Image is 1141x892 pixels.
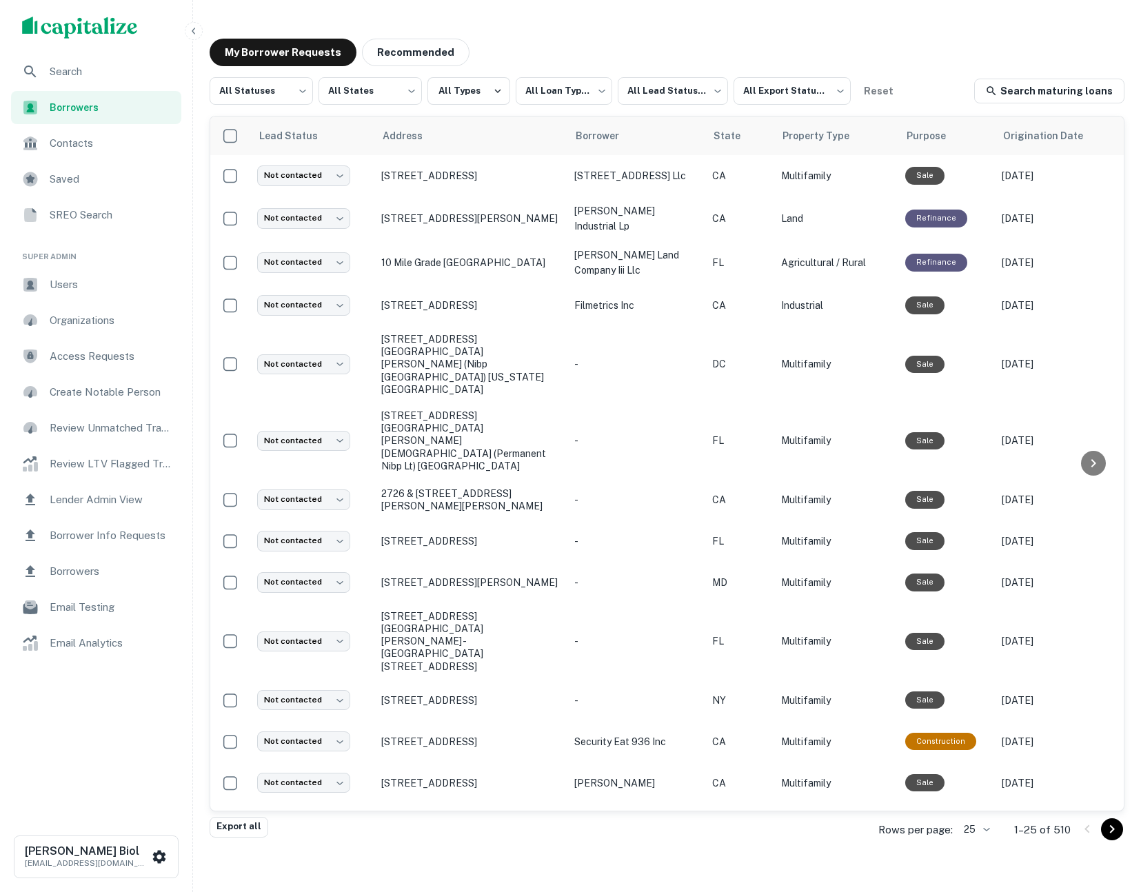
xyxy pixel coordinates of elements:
[712,693,767,708] p: NY
[11,555,181,588] a: Borrowers
[574,203,698,234] p: [PERSON_NAME] industrial lp
[712,492,767,507] p: CA
[712,168,767,183] p: CA
[712,433,767,448] p: FL
[1002,534,1119,549] p: [DATE]
[381,170,561,182] p: [STREET_ADDRESS]
[1002,776,1119,791] p: [DATE]
[50,312,173,329] span: Organizations
[905,254,967,271] div: This loan purpose was for refinancing
[381,777,561,789] p: [STREET_ADDRESS]
[712,211,767,226] p: CA
[1002,255,1119,270] p: [DATE]
[574,492,698,507] p: -
[11,412,181,445] a: Review Unmatched Transactions
[257,208,350,228] div: Not contacted
[50,100,173,115] span: Borrowers
[383,128,441,144] span: Address
[734,73,851,109] div: All Export Statuses
[210,39,356,66] button: My Borrower Requests
[905,356,945,373] div: Sale
[257,489,350,509] div: Not contacted
[319,73,422,109] div: All States
[712,356,767,372] p: DC
[705,116,774,155] th: State
[905,432,945,449] div: Sale
[50,456,173,472] span: Review LTV Flagged Transactions
[781,298,891,313] p: Industrial
[11,519,181,552] div: Borrower Info Requests
[782,128,867,144] span: Property Type
[381,212,561,225] p: [STREET_ADDRESS][PERSON_NAME]
[907,128,964,144] span: Purpose
[257,295,350,315] div: Not contacted
[14,835,179,878] button: [PERSON_NAME] Biol[EMAIL_ADDRESS][DOMAIN_NAME]
[11,127,181,160] a: Contacts
[1072,738,1141,804] iframe: Chat Widget
[774,116,898,155] th: Property Type
[11,591,181,624] div: Email Testing
[781,575,891,590] p: Multifamily
[618,73,728,109] div: All Lead Statuses
[11,55,181,88] a: Search
[574,433,698,448] p: -
[576,128,637,144] span: Borrower
[50,635,173,651] span: Email Analytics
[257,354,350,374] div: Not contacted
[574,168,698,183] p: [STREET_ADDRESS] llc
[574,734,698,749] p: security eat 936 inc
[11,268,181,301] div: Users
[781,356,891,372] p: Multifamily
[362,39,469,66] button: Recommended
[11,91,181,124] a: Borrowers
[381,736,561,748] p: [STREET_ADDRESS]
[1003,128,1101,144] span: Origination Date
[1002,168,1119,183] p: [DATE]
[712,776,767,791] p: CA
[781,734,891,749] p: Multifamily
[50,420,173,436] span: Review Unmatched Transactions
[11,163,181,196] a: Saved
[25,846,149,857] h6: [PERSON_NAME] Biol
[11,234,181,268] li: Super Admin
[257,165,350,185] div: Not contacted
[1002,492,1119,507] p: [DATE]
[50,527,173,544] span: Borrower Info Requests
[50,207,173,223] span: SREO Search
[381,299,561,312] p: [STREET_ADDRESS]
[257,431,350,451] div: Not contacted
[574,534,698,549] p: -
[781,633,891,649] p: Multifamily
[574,776,698,791] p: [PERSON_NAME]
[11,483,181,516] div: Lender Admin View
[427,77,510,105] button: All Types
[257,631,350,651] div: Not contacted
[1014,822,1071,838] p: 1–25 of 510
[50,171,173,187] span: Saved
[905,691,945,709] div: Sale
[712,298,767,313] p: CA
[257,531,350,551] div: Not contacted
[381,487,561,512] p: 2726 & [STREET_ADDRESS][PERSON_NAME][PERSON_NAME]
[11,447,181,480] div: Review LTV Flagged Transactions
[905,774,945,791] div: Sale
[11,627,181,660] a: Email Analytics
[11,376,181,409] a: Create Notable Person
[781,433,891,448] p: Multifamily
[257,690,350,710] div: Not contacted
[905,210,967,227] div: This loan purpose was for refinancing
[11,304,181,337] div: Organizations
[381,333,561,396] p: [STREET_ADDRESS][GEOGRAPHIC_DATA][PERSON_NAME] (nibp [GEOGRAPHIC_DATA]) [US_STATE][GEOGRAPHIC_DATA]
[381,576,561,589] p: [STREET_ADDRESS][PERSON_NAME]
[781,534,891,549] p: Multifamily
[11,199,181,232] a: SREO Search
[50,563,173,580] span: Borrowers
[1002,693,1119,708] p: [DATE]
